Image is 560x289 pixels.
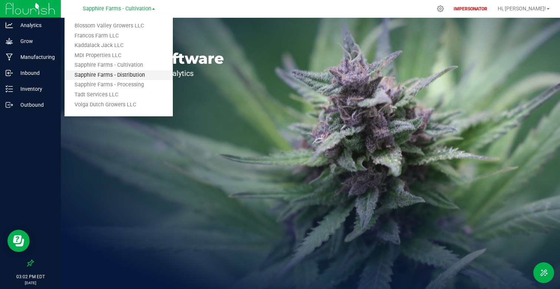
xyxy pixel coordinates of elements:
inline-svg: Outbound [6,101,13,109]
a: Blossom Valley Growers LLC [65,21,173,31]
p: Inventory [13,84,57,93]
p: [DATE] [3,280,57,286]
div: Manage settings [436,5,445,12]
button: Toggle Menu [533,262,554,283]
span: Hi, [PERSON_NAME]! [498,6,546,11]
a: Sapphire Farms - Processing [65,80,173,90]
p: Grow [13,37,57,46]
p: Manufacturing [13,53,57,62]
p: 03:02 PM EDT [3,273,57,280]
a: Sapphire Farms - Distribution [65,70,173,80]
inline-svg: Inbound [6,69,13,77]
inline-svg: Grow [6,37,13,45]
a: MDI Properties LLC [65,51,173,61]
a: Sapphire Farms - Cultivation [65,60,173,70]
a: Francos Farm LLC [65,31,173,41]
label: Pin the sidebar to full width on large screens [27,259,34,267]
span: Sapphire Farms - Cultivation [83,6,151,12]
a: Tadt Services LLC [65,90,173,100]
p: IMPERSONATOR [451,6,490,12]
a: Volga Dutch Growers LLC [65,100,173,110]
p: Analytics [13,21,57,30]
iframe: Resource center [7,230,30,252]
p: Inbound [13,69,57,77]
inline-svg: Analytics [6,21,13,29]
a: Kaddalack Jack LLC [65,41,173,51]
inline-svg: Manufacturing [6,53,13,61]
inline-svg: Inventory [6,85,13,93]
p: Outbound [13,100,57,109]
